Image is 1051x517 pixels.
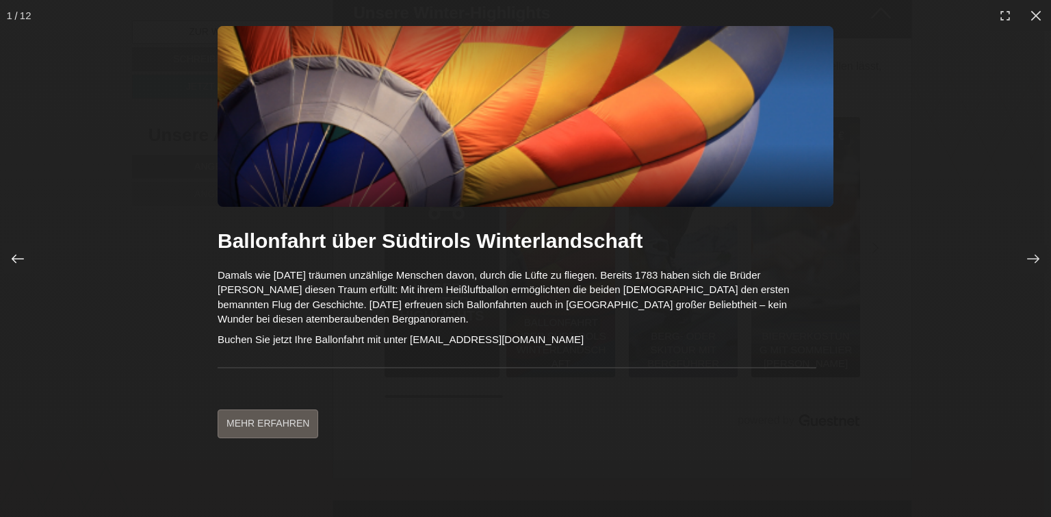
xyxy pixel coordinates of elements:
p: Buchen Sie jetzt Ihre Ballonfahrt mit unter [EMAIL_ADDRESS][DOMAIN_NAME] [218,332,816,346]
div: 12 [20,8,31,23]
p: Damals wie [DATE] träumen unzählige Menschen davon, durch die Lüfte zu fliegen. Bereits 1783 habe... [218,268,816,327]
span: 1 [6,8,12,23]
img: 65f2a974604e32.png [218,26,833,207]
a: Mehr erfahren [218,409,318,438]
div: Next slide [999,225,1051,293]
h2: Ballonfahrt über Südtirols Winterlandschaft [218,227,816,254]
